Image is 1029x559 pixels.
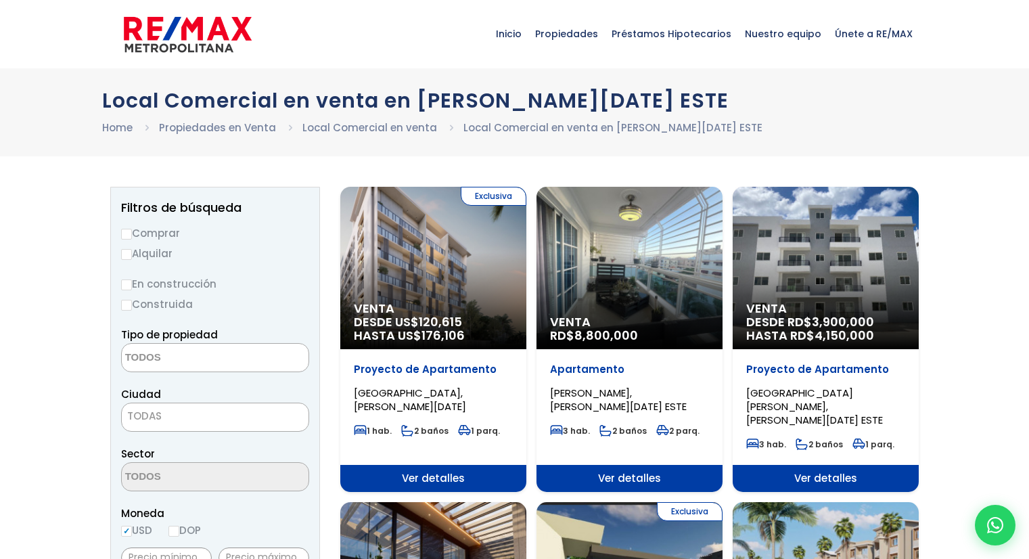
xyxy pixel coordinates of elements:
[605,14,738,54] span: Préstamos Hipotecarios
[746,386,883,427] span: [GEOGRAPHIC_DATA][PERSON_NAME], [PERSON_NAME][DATE] ESTE
[354,329,513,342] span: HASTA US$
[746,315,905,342] span: DESDE RD$
[121,522,152,539] label: USD
[121,447,155,461] span: Sector
[122,344,253,373] textarea: Search
[550,315,709,329] span: Venta
[102,89,928,112] h1: Local Comercial en venta en [PERSON_NAME][DATE] ESTE
[127,409,162,423] span: TODAS
[657,502,723,521] span: Exclusiva
[746,363,905,376] p: Proyecto de Apartamento
[124,14,252,55] img: remax-metropolitana-logo
[354,315,513,342] span: DESDE US$
[121,526,132,537] input: USD
[828,14,919,54] span: Únete a RE/MAX
[815,327,874,344] span: 4,150,000
[812,313,874,330] span: 3,900,000
[550,425,590,437] span: 3 hab.
[121,275,309,292] label: En construcción
[102,120,133,135] a: Home
[401,425,449,437] span: 2 baños
[746,439,786,450] span: 3 hab.
[550,386,687,413] span: [PERSON_NAME], [PERSON_NAME][DATE] ESTE
[168,526,179,537] input: DOP
[354,302,513,315] span: Venta
[354,425,392,437] span: 1 hab.
[599,425,647,437] span: 2 baños
[121,201,309,215] h2: Filtros de búsqueda
[461,187,526,206] span: Exclusiva
[733,187,919,492] a: Venta DESDE RD$3,900,000 HASTA RD$4,150,000 Proyecto de Apartamento [GEOGRAPHIC_DATA][PERSON_NAME...
[121,225,309,242] label: Comprar
[121,245,309,262] label: Alquilar
[458,425,500,437] span: 1 parq.
[340,187,526,492] a: Exclusiva Venta DESDE US$120,615 HASTA US$176,106 Proyecto de Apartamento [GEOGRAPHIC_DATA], [PER...
[419,313,462,330] span: 120,615
[302,120,437,135] a: Local Comercial en venta
[121,279,132,290] input: En construcción
[122,463,253,492] textarea: Search
[536,465,723,492] span: Ver detalles
[121,249,132,260] input: Alquilar
[550,363,709,376] p: Apartamento
[746,302,905,315] span: Venta
[796,439,843,450] span: 2 baños
[159,120,276,135] a: Propiedades en Venta
[656,425,700,437] span: 2 parq.
[852,439,894,450] span: 1 parq.
[121,505,309,522] span: Moneda
[536,187,723,492] a: Venta RD$8,800,000 Apartamento [PERSON_NAME], [PERSON_NAME][DATE] ESTE 3 hab. 2 baños 2 parq. Ver...
[550,327,638,344] span: RD$
[354,386,466,413] span: [GEOGRAPHIC_DATA], [PERSON_NAME][DATE]
[122,407,308,426] span: TODAS
[746,329,905,342] span: HASTA RD$
[340,465,526,492] span: Ver detalles
[733,465,919,492] span: Ver detalles
[121,403,309,432] span: TODAS
[121,296,309,313] label: Construida
[463,119,762,136] li: Local Comercial en venta en [PERSON_NAME][DATE] ESTE
[421,327,465,344] span: 176,106
[489,14,528,54] span: Inicio
[168,522,201,539] label: DOP
[121,229,132,240] input: Comprar
[121,300,132,311] input: Construida
[354,363,513,376] p: Proyecto de Apartamento
[574,327,638,344] span: 8,800,000
[738,14,828,54] span: Nuestro equipo
[121,328,218,342] span: Tipo de propiedad
[121,387,161,401] span: Ciudad
[528,14,605,54] span: Propiedades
